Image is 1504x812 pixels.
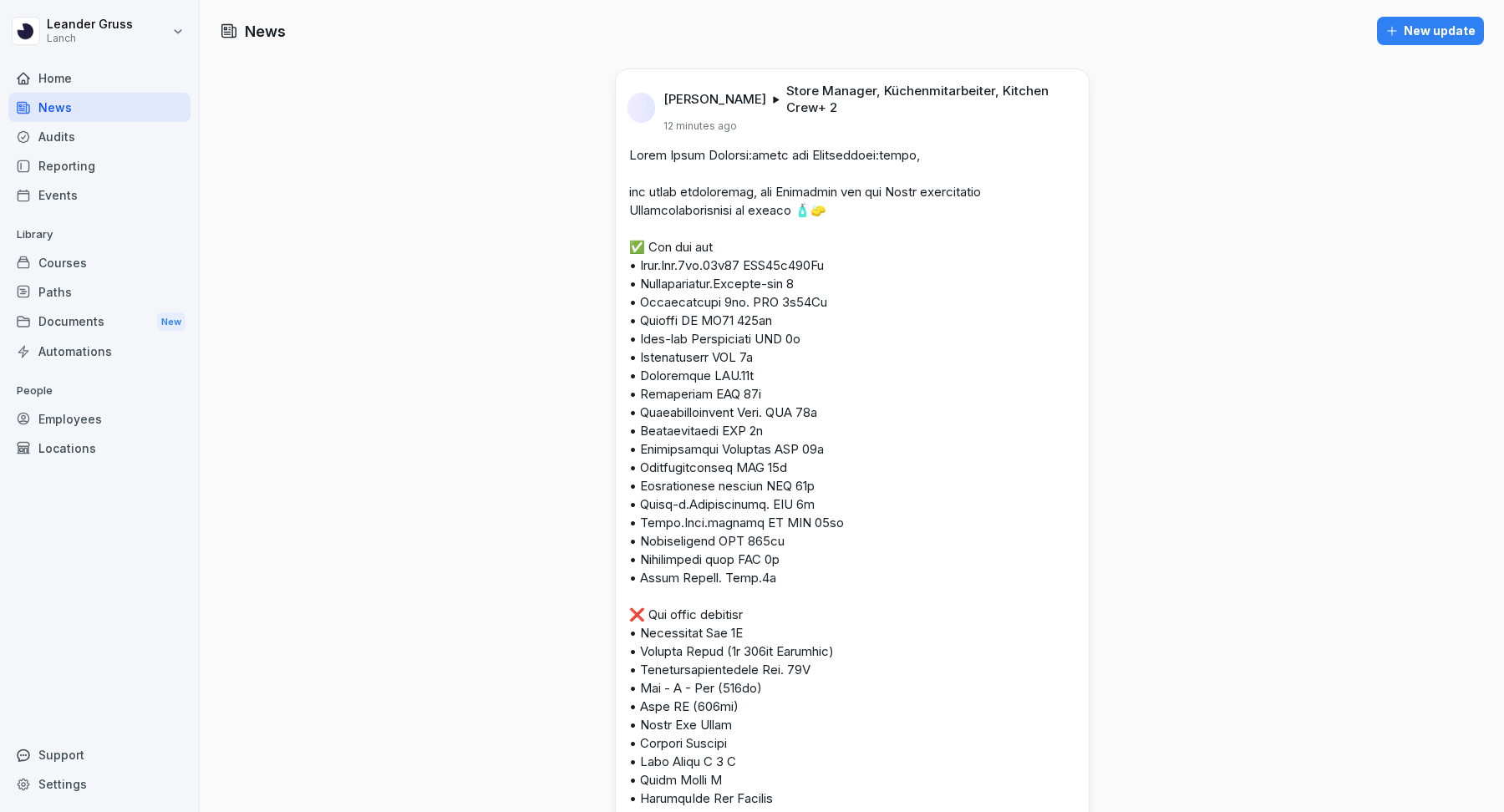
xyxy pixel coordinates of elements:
[8,404,191,434] a: Employees
[8,63,191,93] a: Home
[8,307,191,337] a: DocumentsNew
[8,180,191,210] a: Events
[663,119,737,133] p: 12 minutes ago
[8,337,191,366] a: Automations
[47,18,133,32] p: Leander Gruss
[628,93,655,123] img: t11hid2jppelx39d7ll7vo2q.png
[8,769,191,799] a: Settings
[786,83,1069,116] p: Store Manager, Küchenmitarbeiter, Kitchen Crew + 2
[8,122,191,151] a: Audits
[1385,22,1476,40] div: New update
[8,434,191,463] a: Locations
[8,151,191,180] a: Reporting
[8,248,191,277] a: Courses
[8,378,191,404] p: People
[1377,17,1484,45] button: New update
[8,307,191,337] div: Documents
[663,91,766,108] p: [PERSON_NAME]
[8,93,191,122] a: News
[8,277,191,307] a: Paths
[157,312,185,332] div: New
[245,20,286,43] h1: News
[47,33,133,44] p: Lanch
[8,221,191,248] p: Library
[8,740,191,769] div: Support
